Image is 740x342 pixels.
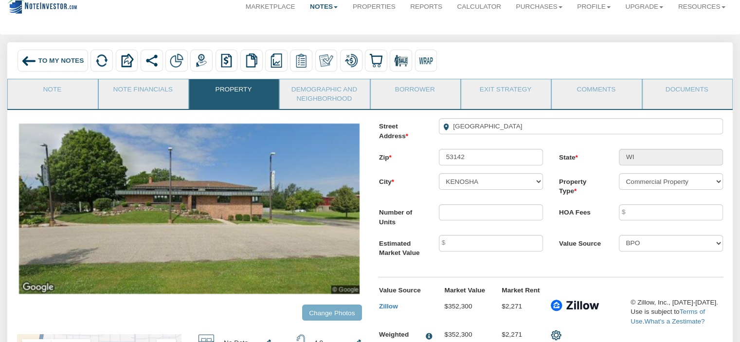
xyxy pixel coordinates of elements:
[371,173,431,186] label: City
[551,235,611,248] label: Value Source
[461,79,550,104] a: Exit Strategy
[371,149,431,162] label: Zip
[19,124,360,294] img: 569376
[502,330,542,340] p: $2,271
[631,308,705,325] a: Terms of Use
[280,79,368,109] a: Demographic and Neighborhood
[219,54,233,67] img: history.png
[270,54,283,67] img: reports.png
[394,54,408,67] img: for_sale.png
[371,204,431,227] label: Number of Units
[419,54,433,67] img: wrap.svg
[502,298,522,315] p: $2,271
[631,307,722,326] div: Use is subject to .
[371,118,431,141] label: Street Address
[371,235,431,258] label: Estimated Market Value
[551,204,611,217] label: HOA Fees
[369,54,383,67] img: buy.svg
[643,79,731,104] a: Documents
[8,79,96,104] a: Note
[444,298,472,315] p: $352,300
[120,54,133,67] img: export.svg
[344,54,358,67] img: loan_mod.png
[631,298,722,307] div: © Zillow, Inc., [DATE]-[DATE].
[319,54,333,67] img: make_own.png
[99,79,187,104] a: Note Financials
[551,330,561,341] img: settings.png
[644,318,704,325] a: What's a Zestimate?
[379,303,398,310] a: Zillow
[145,54,159,67] img: share.svg
[436,286,494,295] label: Market Value
[245,54,258,67] img: copy.png
[444,330,485,340] p: $352,300
[493,286,551,295] label: Market Rent
[189,79,278,104] a: Property
[551,149,611,162] label: State
[551,173,611,196] label: Property Type
[552,79,640,104] a: Comments
[195,54,208,67] img: payment.png
[38,57,84,64] span: To My Notes
[379,286,436,295] label: Value Source
[551,298,599,313] img: Real Estate on Zillow
[170,54,183,67] img: partial.png
[371,79,459,104] a: Borrower
[294,54,308,67] img: serviceOrders.png
[302,305,362,321] input: Change Photos
[21,54,36,68] img: back_arrow_left_icon.svg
